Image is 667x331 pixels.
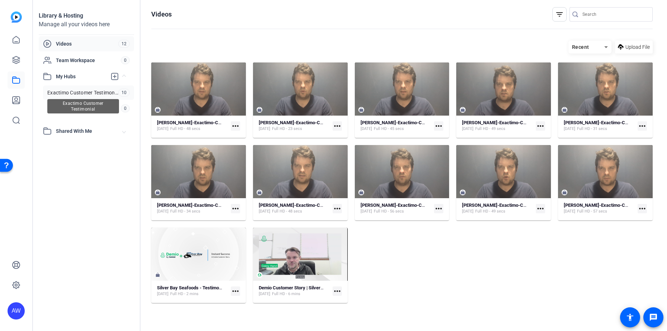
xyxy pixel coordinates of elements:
[361,120,432,132] a: [PERSON_NAME]-Exactimo-Customer-Testimonial-2025-09-08-13_23_02[DATE]Full HD - 45 secs
[157,120,308,125] strong: [PERSON_NAME]-Exactimo-Customer-Testimonial-2025-09-08-13_22_01
[157,285,228,297] a: Silver Bay Seafoods - Testimonial[DATE]Full HD - 2 mins
[475,126,505,132] span: Full HD - 49 secs
[56,40,118,47] span: Videos
[462,202,533,214] a: [PERSON_NAME]-Exactimo-Customer-Testimonial-2025-09-08-13_32_04[DATE]Full HD - 49 secs
[259,209,270,214] span: [DATE]
[333,204,342,213] mat-icon: more_horiz
[434,204,443,213] mat-icon: more_horiz
[475,209,505,214] span: Full HD - 49 secs
[56,73,107,80] span: My Hubs
[582,10,647,19] input: Search
[8,302,25,320] div: AW
[39,11,134,20] div: Library & Hosting
[536,121,545,131] mat-icon: more_horiz
[649,313,658,322] mat-icon: message
[462,120,533,132] a: [PERSON_NAME]-Exactimo-Customer-Testimonial-2025-09-08-13_28_49[DATE]Full HD - 49 secs
[374,126,404,132] span: Full HD - 45 secs
[39,20,134,29] div: Manage all your videos here
[361,120,511,125] strong: [PERSON_NAME]-Exactimo-Customer-Testimonial-2025-09-08-13_23_02
[462,120,613,125] strong: [PERSON_NAME]-Exactimo-Customer-Testimonial-2025-09-08-13_28_49
[157,202,308,208] strong: [PERSON_NAME]-Exactimo-Customer-Testimonial-2025-09-08-13_30_34
[157,126,168,132] span: [DATE]
[374,209,404,214] span: Full HD - 56 secs
[151,10,172,19] h1: Videos
[564,120,635,132] a: [PERSON_NAME]-Exactimo-Customer-Testimonial-2025-09-08-13_25_30[DATE]Full HD - 31 secs
[361,209,372,214] span: [DATE]
[638,204,647,213] mat-icon: more_horiz
[462,202,613,208] strong: [PERSON_NAME]-Exactimo-Customer-Testimonial-2025-09-08-13_32_04
[56,57,121,64] span: Team Workspace
[157,209,168,214] span: [DATE]
[170,291,199,297] span: Full HD - 2 mins
[259,126,270,132] span: [DATE]
[615,41,653,53] button: Upload File
[259,291,270,297] span: [DATE]
[157,285,226,290] strong: Silver Bay Seafoods - Testimonial
[333,286,342,296] mat-icon: more_horiz
[259,285,330,297] a: Demio Customer Story | Silver Bay Seafoods[DATE]Full HD - 6 mins
[333,121,342,131] mat-icon: more_horiz
[39,84,134,124] div: My Hubs
[121,56,130,64] span: 0
[231,286,240,296] mat-icon: more_horiz
[564,209,575,214] span: [DATE]
[577,126,607,132] span: Full HD - 31 secs
[259,202,330,214] a: [PERSON_NAME]-Exactimo-Customer-Testimonial-2025-09-08-13_24_03[DATE]Full HD - 48 secs
[56,127,123,135] span: Shared With Me
[39,69,134,84] mat-expansion-panel-header: My Hubs
[259,120,330,132] a: [PERSON_NAME]-Exactimo-Customer-Testimonial-2025-09-08-13_19_35[DATE]Full HD - 23 secs
[170,209,200,214] span: Full HD - 34 secs
[434,121,443,131] mat-icon: more_horiz
[555,10,564,19] mat-icon: filter_list
[157,120,228,132] a: [PERSON_NAME]-Exactimo-Customer-Testimonial-2025-09-08-13_22_01[DATE]Full HD - 48 secs
[11,11,22,23] img: blue-gradient.svg
[43,85,134,100] a: Exactimo Customer Testimonial10
[47,99,119,113] div: Exactimo Customer Testimonial
[121,104,130,112] span: 0
[564,202,635,214] a: [PERSON_NAME]-Exactimo-Customer-Testimonial-2025-09-08-13_33_53[DATE]Full HD - 57 secs
[626,313,634,322] mat-icon: accessibility
[231,204,240,213] mat-icon: more_horiz
[118,40,130,48] span: 12
[157,202,228,214] a: [PERSON_NAME]-Exactimo-Customer-Testimonial-2025-09-08-13_30_34[DATE]Full HD - 34 secs
[361,126,372,132] span: [DATE]
[272,209,302,214] span: Full HD - 48 secs
[564,126,575,132] span: [DATE]
[625,43,650,51] span: Upload File
[272,126,302,132] span: Full HD - 23 secs
[43,101,134,116] a: Silver Bay Seafoods0
[361,202,511,208] strong: [PERSON_NAME]-Exactimo-Customer-Testimonial-2025-09-08-13_27_38
[47,89,118,96] span: Exactimo Customer Testimonial
[157,291,168,297] span: [DATE]
[361,202,432,214] a: [PERSON_NAME]-Exactimo-Customer-Testimonial-2025-09-08-13_27_38[DATE]Full HD - 56 secs
[536,204,545,213] mat-icon: more_horiz
[638,121,647,131] mat-icon: more_horiz
[118,89,130,97] span: 10
[170,126,200,132] span: Full HD - 48 secs
[572,44,589,50] span: Recent
[577,209,607,214] span: Full HD - 57 secs
[39,124,134,138] mat-expansion-panel-header: Shared With Me
[462,126,473,132] span: [DATE]
[272,291,300,297] span: Full HD - 6 mins
[259,285,350,290] strong: Demio Customer Story | Silver Bay Seafoods
[259,202,409,208] strong: [PERSON_NAME]-Exactimo-Customer-Testimonial-2025-09-08-13_24_03
[231,121,240,131] mat-icon: more_horiz
[259,120,409,125] strong: [PERSON_NAME]-Exactimo-Customer-Testimonial-2025-09-08-13_19_35
[462,209,473,214] span: [DATE]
